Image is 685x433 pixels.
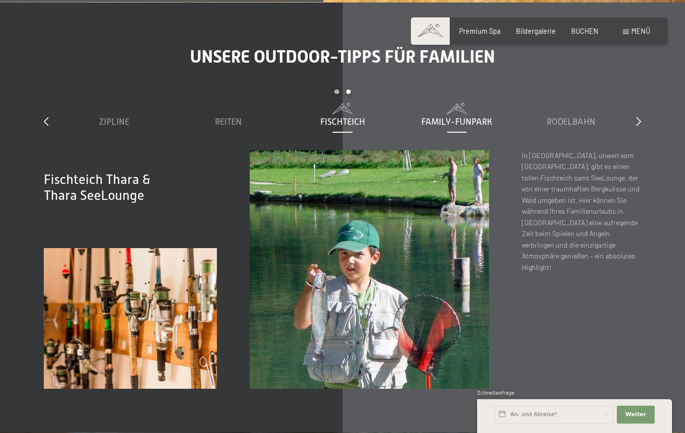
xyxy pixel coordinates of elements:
div: Carousel Page 2 (Current Slide) [346,89,351,94]
span: Schnellanfrage [477,389,514,396]
div: Carousel Page 1 [334,89,339,94]
a: Bildergalerie [516,27,556,35]
span: Zipline [99,117,129,127]
span: Menü [631,27,650,35]
a: Premium Spa [459,27,500,35]
span: Weiter [625,411,646,419]
span: Fischteich [320,117,365,127]
span: Reiten [215,117,242,127]
a: BUCHEN [571,27,598,35]
span: Family-Funpark [421,117,492,127]
img: Fischen Ahrntal Südtirol Wellnesshotels [250,150,489,389]
div: Carousel Pagination [57,89,628,103]
span: Fischteich Thara & Thara SeeLounge [44,172,150,203]
span: Unsere Outdoor-Tipps für Familien [190,46,495,67]
span: Rodelbahn [547,117,595,127]
button: Weiter [617,406,655,424]
p: In [GEOGRAPHIC_DATA], unweit vom [GEOGRAPHIC_DATA], gibt es einen tollen Fischteich samt SeeLoung... [522,150,641,273]
img: Ahrntal Fischen [44,248,217,389]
